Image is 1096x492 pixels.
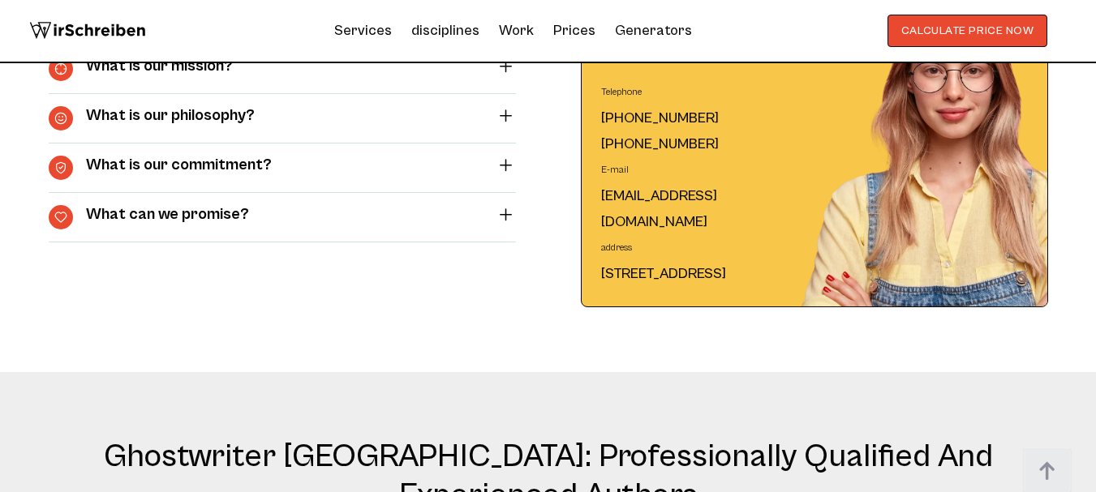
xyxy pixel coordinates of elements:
[411,22,479,39] font: disciplines
[499,22,534,39] font: Work
[334,22,392,39] font: Services
[601,183,806,235] a: [EMAIL_ADDRESS][DOMAIN_NAME]
[334,18,392,44] a: Services
[49,156,516,180] summary: Icon What is our commitment?
[553,22,595,39] a: Prices
[601,261,726,287] a: [STREET_ADDRESS]
[49,57,516,81] summary: Icon What is our mission?
[49,106,516,130] summary: Icon What is our philosophy?
[615,18,692,44] a: Generators
[29,15,146,47] img: logo wewrite
[601,109,719,126] font: [PHONE_NUMBER]
[615,22,692,39] font: Generators
[901,24,1034,37] font: CALCULATE PRICE NOW
[54,112,67,125] img: Icon
[601,187,717,230] font: [EMAIL_ADDRESS][DOMAIN_NAME]
[601,265,726,282] font: [STREET_ADDRESS]
[601,87,642,97] font: Telephone
[86,205,249,224] font: What can we promise?
[86,106,255,125] font: What is our philosophy?
[86,57,233,75] font: What is our mission?
[54,62,67,75] img: Icon
[601,242,632,253] font: address
[601,135,719,152] font: [PHONE_NUMBER]
[49,205,516,229] summary: Icon What can we promise?
[54,161,67,174] img: Icon
[86,156,272,174] font: What is our commitment?
[601,131,719,157] a: [PHONE_NUMBER]
[601,165,629,175] font: E-mail
[888,15,1048,47] button: CALCULATE PRICE NOW
[601,105,719,131] a: [PHONE_NUMBER]
[54,211,67,224] img: Icon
